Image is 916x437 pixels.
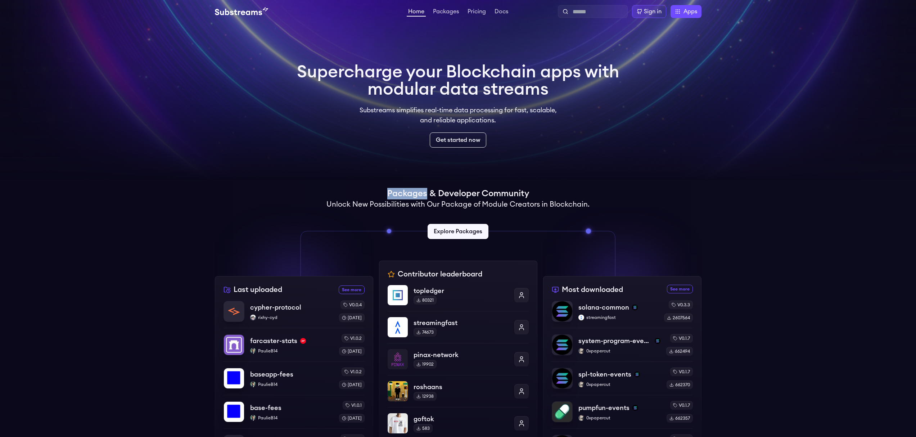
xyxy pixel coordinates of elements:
div: [DATE] [339,414,365,423]
img: solana-common [552,301,572,321]
h2: Unlock New Possibilities with Our Package of Module Creators in Blockchain. [326,199,590,210]
p: pumpfun-events [578,403,630,413]
div: 662370 [667,380,693,389]
a: Docs [493,9,510,16]
div: v0.1.7 [670,401,693,410]
a: cypher-protocolcypher-protocolrixhy-cydrixhy-cydv0.0.4[DATE] [224,301,365,328]
img: PaulieB14 [250,348,256,354]
p: PaulieB14 [250,415,333,421]
span: Apps [683,7,697,16]
a: Packages [432,9,460,16]
p: topledger [414,286,509,296]
img: streamingfast [578,315,584,320]
div: v0.1.7 [670,334,693,343]
div: 12938 [414,392,437,401]
a: Sign in [632,5,666,18]
img: 0xpapercut [578,348,584,354]
img: solana [634,371,640,377]
img: PaulieB14 [250,382,256,387]
img: solana [632,305,638,310]
a: Home [407,9,426,17]
div: Sign in [644,7,662,16]
img: cypher-protocol [224,301,244,321]
div: 19902 [414,360,437,369]
a: See more most downloaded packages [667,285,693,293]
img: PaulieB14 [250,415,256,421]
p: base-fees [250,403,281,413]
div: 74673 [414,328,437,337]
a: Explore Packages [428,224,488,239]
img: streamingfast [388,317,408,337]
a: farcaster-statsfarcaster-statsoptimismPaulieB14PaulieB14v1.0.2[DATE] [224,328,365,361]
a: streamingfaststreamingfast74673 [388,311,529,343]
div: v0.0.4 [340,301,365,309]
a: See more recently uploaded packages [339,285,365,294]
img: base-fees [224,402,244,422]
p: spl-token-events [578,369,631,379]
img: solana [655,338,660,344]
div: [DATE] [339,380,365,389]
div: 662357 [667,414,693,423]
a: system-program-eventssystem-program-eventssolana0xpapercut0xpapercutv0.1.7662494 [552,328,693,361]
a: pinax-networkpinax-network19902 [388,343,529,375]
div: [DATE] [339,314,365,322]
a: topledgertopledger80321 [388,285,529,311]
div: v0.1.7 [670,368,693,376]
a: pumpfun-eventspumpfun-eventssolana0xpapercut0xpapercutv0.1.7662357 [552,395,693,428]
div: v1.0.1 [343,401,365,410]
img: roshaans [388,381,408,401]
a: baseapp-feesbaseapp-feesPaulieB14PaulieB14v1.0.2[DATE] [224,361,365,395]
p: 0xpapercut [578,382,661,387]
p: solana-common [578,302,629,312]
p: streamingfast [578,315,658,320]
img: Substream's logo [215,7,268,16]
div: 80321 [414,296,437,305]
img: 0xpapercut [578,382,584,387]
img: system-program-events [552,335,572,355]
div: v1.0.2 [342,368,365,376]
h1: Supercharge your Blockchain apps with modular data streams [297,63,619,98]
p: rixhy-cyd [250,315,333,320]
img: pinax-network [388,349,408,369]
h1: Packages & Developer Community [387,188,529,199]
a: base-feesbase-feesPaulieB14PaulieB14v1.0.1[DATE] [224,395,365,428]
img: 0xpapercut [578,415,584,421]
img: goftok [388,413,408,433]
p: system-program-events [578,336,652,346]
div: 662494 [666,347,693,356]
div: 583 [414,424,433,433]
p: pinax-network [414,350,509,360]
p: PaulieB14 [250,382,333,387]
img: solana [632,405,638,411]
p: streamingfast [414,318,509,328]
p: roshaans [414,382,509,392]
img: pumpfun-events [552,402,572,422]
a: Get started now [430,132,486,148]
a: roshaansroshaans12938 [388,375,529,407]
div: [DATE] [339,347,365,356]
p: PaulieB14 [250,348,333,354]
div: v1.0.2 [342,334,365,343]
img: optimism [300,338,306,344]
img: baseapp-fees [224,368,244,388]
p: farcaster-stats [250,336,297,346]
img: farcaster-stats [224,335,244,355]
p: goftok [414,414,509,424]
a: solana-commonsolana-commonsolanastreamingfaststreamingfastv0.3.32607564 [552,301,693,328]
a: spl-token-eventsspl-token-eventssolana0xpapercut0xpapercutv0.1.7662370 [552,361,693,395]
p: baseapp-fees [250,369,293,379]
p: 0xpapercut [578,415,661,421]
p: Substreams simplifies real-time data processing for fast, scalable, and reliable applications. [355,105,562,125]
div: v0.3.3 [669,301,693,309]
p: cypher-protocol [250,302,301,312]
div: 2607564 [664,314,693,322]
p: 0xpapercut [578,348,660,354]
img: topledger [388,285,408,305]
img: rixhy-cyd [250,315,256,320]
img: spl-token-events [552,368,572,388]
a: Pricing [466,9,487,16]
